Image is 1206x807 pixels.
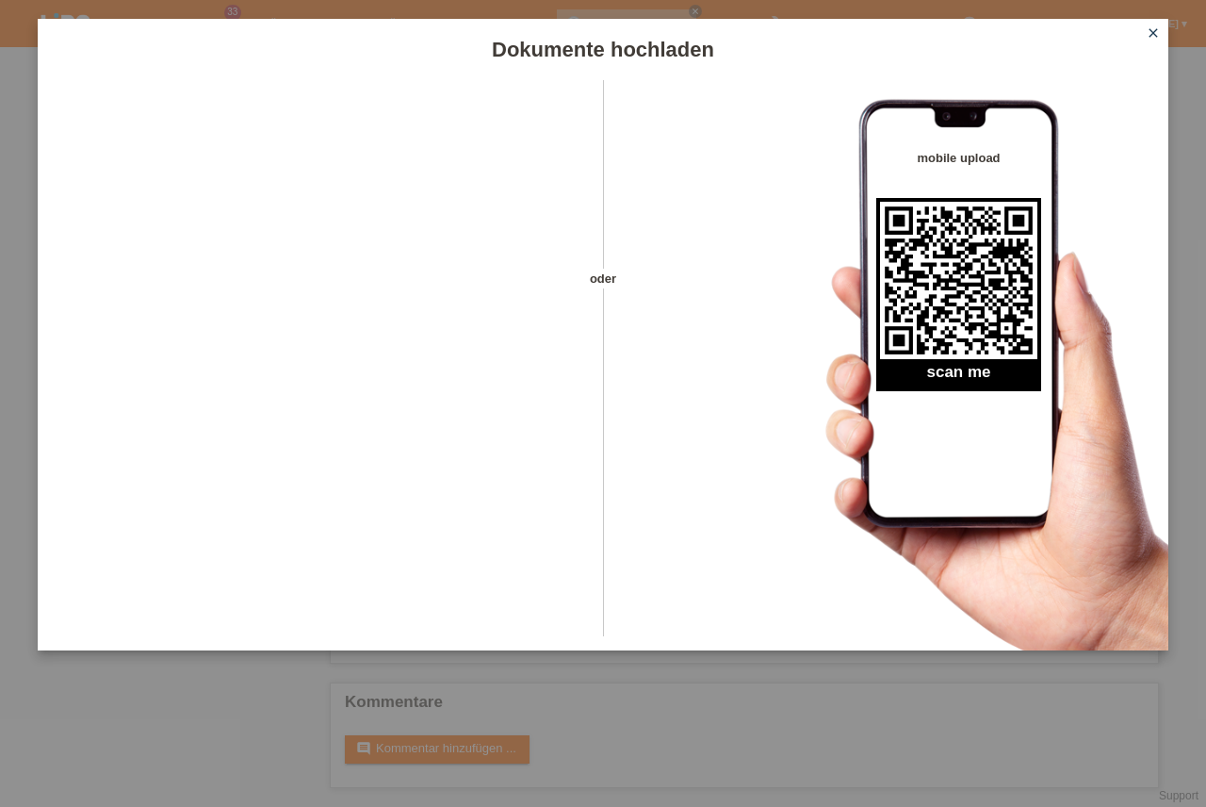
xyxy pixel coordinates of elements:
[1141,24,1165,45] a: close
[876,151,1041,165] h4: mobile upload
[1146,25,1161,41] i: close
[38,38,1168,61] h1: Dokumente hochladen
[570,269,636,288] span: oder
[66,127,570,599] iframe: Upload
[876,363,1041,391] h2: scan me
